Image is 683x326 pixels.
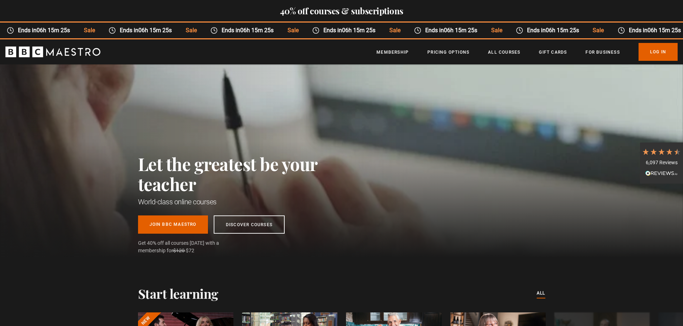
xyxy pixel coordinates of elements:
[116,26,179,35] span: Ends in
[138,154,350,194] h2: Let the greatest be your teacher
[642,148,681,156] div: 4.7 Stars
[427,49,469,56] a: Pricing Options
[186,248,194,253] span: $72
[539,49,567,56] a: Gift Cards
[77,26,101,35] span: Sale
[138,215,208,234] a: Join BBC Maestro
[585,49,620,56] a: For business
[173,248,185,253] span: $120
[382,26,407,35] span: Sale
[376,49,409,56] a: Membership
[640,142,683,184] div: 6,097 ReviewsRead All Reviews
[444,27,477,34] time: 06h 15m 25s
[421,26,484,35] span: Ends in
[138,239,235,254] span: Get 40% off all courses [DATE] with a membership for
[642,159,681,166] div: 6,097 Reviews
[179,26,203,35] span: Sale
[545,27,579,34] time: 06h 15m 25s
[376,43,678,61] nav: Primary
[138,27,172,34] time: 06h 15m 25s
[37,27,70,34] time: 06h 15m 25s
[5,47,100,57] svg: BBC Maestro
[319,26,382,35] span: Ends in
[523,26,585,35] span: Ends in
[280,26,305,35] span: Sale
[488,49,520,56] a: All Courses
[484,26,509,35] span: Sale
[642,170,681,178] div: Read All Reviews
[586,26,611,35] span: Sale
[138,286,218,301] h2: Start learning
[647,27,680,34] time: 06h 15m 25s
[14,26,77,35] span: Ends in
[342,27,375,34] time: 06h 15m 25s
[240,27,274,34] time: 06h 15m 25s
[639,43,678,61] a: Log In
[537,289,545,297] a: All
[645,171,678,176] img: REVIEWS.io
[214,215,285,234] a: Discover Courses
[138,197,350,207] h1: World-class online courses
[217,26,280,35] span: Ends in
